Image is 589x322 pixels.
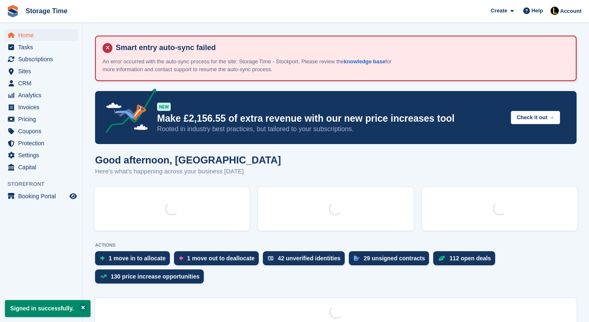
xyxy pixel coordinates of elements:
a: menu [4,29,78,41]
img: Laaibah Sarwar [551,7,559,15]
a: menu [4,101,78,113]
span: Protection [18,137,68,149]
a: menu [4,53,78,65]
div: 42 unverified identities [278,255,341,262]
a: 1 move out to deallocate [174,251,263,269]
span: Sites [18,65,68,77]
img: price_increase_opportunities-93ffe204e8149a01c8c9dc8f82e8f89637d9d84a8eef4429ea346261dce0b2c0.svg [100,274,107,278]
p: Signed in successfully. [5,300,91,317]
p: ACTIONS [95,243,577,248]
a: 130 price increase opportunities [95,269,208,288]
span: Home [18,29,68,41]
img: move_ins_to_allocate_icon-fdf77a2bb77ea45bf5b3d319d69a93e2d87916cf1d5bf7949dd705db3b84f3ca.svg [100,256,105,261]
div: 1 move out to deallocate [187,255,255,262]
span: Invoices [18,101,68,113]
a: menu [4,65,78,77]
a: menu [4,190,78,202]
a: menu [4,77,78,89]
h4: Smart entry auto-sync failed [112,43,569,53]
span: Analytics [18,89,68,101]
a: menu [4,137,78,149]
a: 1 move in to allocate [95,251,174,269]
button: Check it out → [511,111,560,125]
span: Create [491,7,507,15]
a: knowledge base [344,58,385,65]
img: move_outs_to_deallocate_icon-f764333ba52eb49d3ac5e1228854f67142a1ed5810a6f6cc68b1a99e826820c5.svg [179,256,183,261]
div: 29 unsigned contracts [364,255,425,262]
a: Preview store [68,191,78,201]
div: 112 open deals [449,255,491,262]
span: Capital [18,161,68,173]
div: NEW [157,103,171,111]
a: menu [4,89,78,101]
span: CRM [18,77,68,89]
span: Booking Portal [18,190,68,202]
span: Subscriptions [18,53,68,65]
p: Here's what's happening across your business [DATE] [95,167,281,176]
p: An error occurred with the auto-sync process for the site: Storage Time - Stockport. Please revie... [103,58,392,74]
span: Pricing [18,113,68,125]
div: 130 price increase opportunities [111,273,200,280]
img: contract_signature_icon-13c848040528278c33f63329250d36e43548de30e8caae1d1a13099fd9432cc5.svg [354,256,360,261]
img: stora-icon-8386f47178a22dfd0bd8f6a31ec36ba5ce8667c1dd55bd0f319d3a0aa187defe.svg [7,5,19,17]
a: menu [4,161,78,173]
div: 1 move in to allocate [109,255,166,262]
a: 112 open deals [433,251,499,269]
span: Settings [18,149,68,161]
h1: Good afternoon, [GEOGRAPHIC_DATA] [95,154,281,166]
img: price-adjustments-announcement-icon-8257ccfd72463d97f412b2fc003d46551f7dbcb40ab6d574587a9cd5c0d94... [99,89,157,136]
a: 42 unverified identities [263,251,349,269]
span: Help [532,7,543,15]
img: deal-1b604bf984904fb50ccaf53a9ad4b4a5d6e5aea283cecdc64d6e3604feb123c2.svg [438,255,445,261]
span: Coupons [18,125,68,137]
img: verify_identity-adf6edd0f0f0b5bbfe63781bf79b02c33cf7c696d77639b501bdc392416b5a36.svg [268,256,274,261]
p: Make £2,156.55 of extra revenue with our new price increases tool [157,113,504,125]
span: Tasks [18,41,68,53]
a: menu [4,149,78,161]
span: Storefront [7,180,82,188]
a: menu [4,125,78,137]
a: menu [4,41,78,53]
a: menu [4,113,78,125]
span: Account [560,7,582,15]
a: 29 unsigned contracts [349,251,434,269]
a: Storage Time [22,4,71,18]
p: Rooted in industry best practices, but tailored to your subscriptions. [157,125,504,134]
